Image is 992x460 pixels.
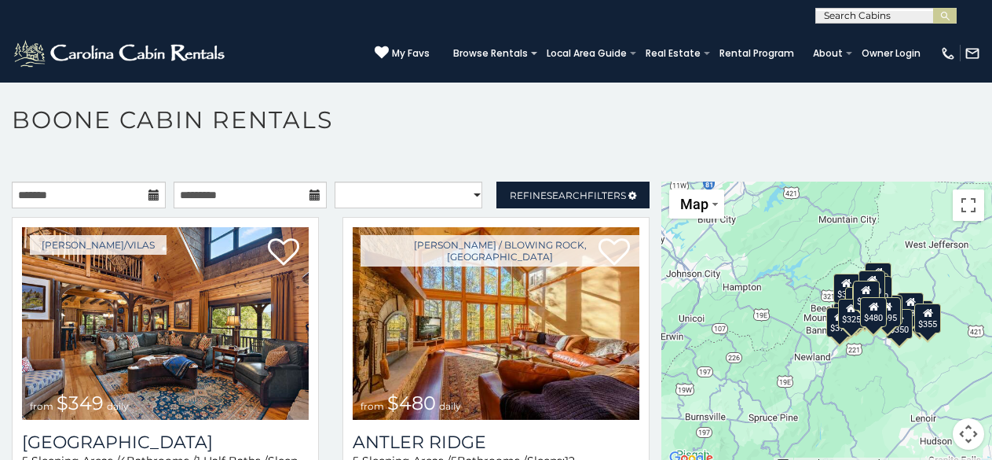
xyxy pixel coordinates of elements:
[914,304,941,333] div: $355
[953,418,984,450] button: Map camera controls
[22,227,309,420] a: Diamond Creek Lodge from $349 daily
[825,307,852,337] div: $375
[940,46,956,61] img: phone-regular-white.png
[858,270,885,300] div: $320
[510,190,626,201] span: Refine Filters
[547,190,588,201] span: Search
[496,182,650,208] a: RefineSearchFilters
[876,294,902,324] div: $380
[12,38,229,69] img: White-1-2.png
[539,42,635,64] a: Local Area Guide
[805,42,851,64] a: About
[392,46,430,61] span: My Favs
[712,42,802,64] a: Rental Program
[837,298,864,328] div: $325
[859,297,886,327] div: $315
[353,432,639,453] a: Antler Ridge
[860,296,887,326] div: $480
[353,227,639,420] img: Antler Ridge
[30,400,53,412] span: from
[680,196,708,212] span: Map
[361,235,639,267] a: [PERSON_NAME] / Blowing Rock, [GEOGRAPHIC_DATA]
[375,46,430,61] a: My Favs
[669,190,724,219] button: Change map style
[268,237,299,270] a: Add to favorites
[965,46,980,61] img: mail-regular-white.png
[22,227,309,420] img: Diamond Creek Lodge
[953,190,984,221] button: Toggle fullscreen view
[865,262,891,292] div: $525
[833,273,859,303] div: $305
[353,227,639,420] a: Antler Ridge from $480 daily
[361,400,384,412] span: from
[638,42,708,64] a: Real Estate
[30,235,167,255] a: [PERSON_NAME]/Vilas
[865,276,891,306] div: $250
[885,309,912,339] div: $350
[107,400,129,412] span: daily
[387,392,436,414] span: $480
[852,281,879,311] div: $349
[22,432,309,453] a: [GEOGRAPHIC_DATA]
[897,293,924,322] div: $930
[439,400,461,412] span: daily
[445,42,536,64] a: Browse Rentals
[854,42,928,64] a: Owner Login
[22,432,309,453] h3: Diamond Creek Lodge
[873,297,900,327] div: $695
[57,392,104,414] span: $349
